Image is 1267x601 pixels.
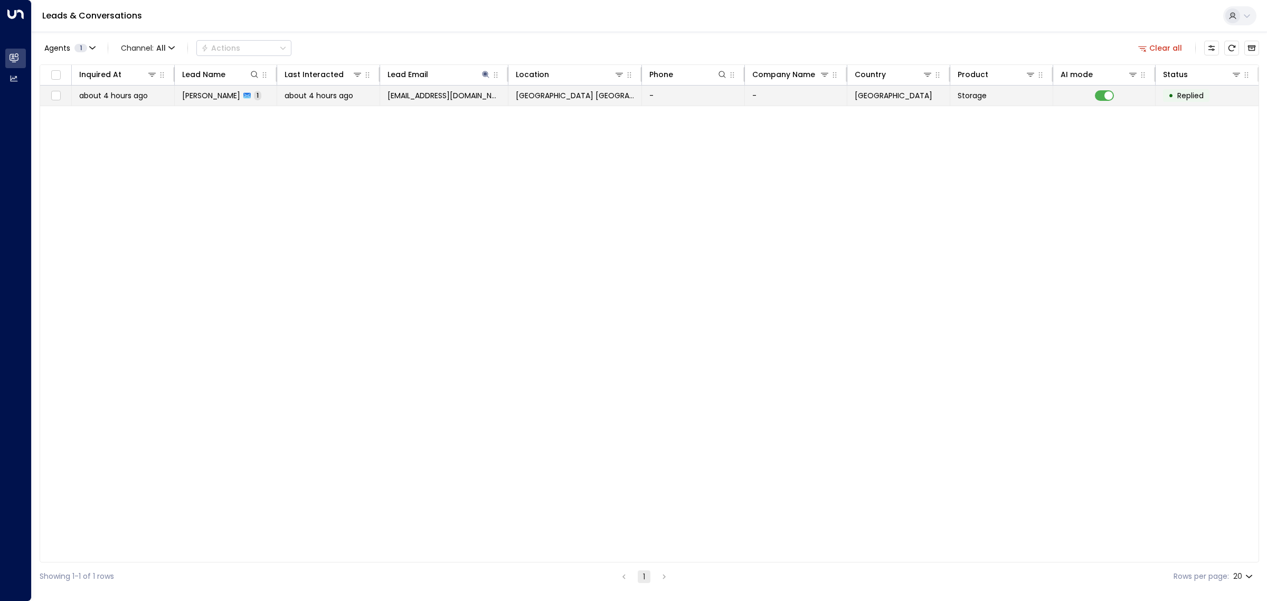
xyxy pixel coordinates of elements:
[182,90,240,101] span: Alan Roberts
[745,86,848,106] td: -
[285,68,344,81] div: Last Interacted
[752,68,830,81] div: Company Name
[649,68,673,81] div: Phone
[74,44,87,52] span: 1
[254,91,261,100] span: 1
[117,41,179,55] span: Channel:
[117,41,179,55] button: Channel:All
[387,68,491,81] div: Lead Email
[42,10,142,22] a: Leads & Conversations
[1177,90,1204,101] span: Replied
[182,68,260,81] div: Lead Name
[196,40,291,56] div: Button group with a nested menu
[182,68,225,81] div: Lead Name
[855,68,886,81] div: Country
[855,90,932,101] span: United Kingdom
[1174,571,1229,582] label: Rows per page:
[1204,41,1219,55] button: Customize
[156,44,166,52] span: All
[285,90,353,101] span: about 4 hours ago
[387,90,500,101] span: alan253245@gmail.com
[1224,41,1239,55] span: Refresh
[752,68,815,81] div: Company Name
[958,90,987,101] span: Storage
[285,68,363,81] div: Last Interacted
[79,90,148,101] span: about 4 hours ago
[44,44,70,52] span: Agents
[79,68,121,81] div: Inquired At
[1163,68,1242,81] div: Status
[1163,68,1188,81] div: Status
[79,68,157,81] div: Inquired At
[1061,68,1093,81] div: AI mode
[638,570,650,583] button: page 1
[201,43,240,53] div: Actions
[516,68,549,81] div: Location
[40,41,99,55] button: Agents1
[1134,41,1187,55] button: Clear all
[642,86,745,106] td: -
[958,68,1036,81] div: Product
[516,68,625,81] div: Location
[1244,41,1259,55] button: Archived Leads
[516,90,634,101] span: Space Station Kilburn
[1233,569,1255,584] div: 20
[49,69,62,82] span: Toggle select all
[617,570,671,583] nav: pagination navigation
[958,68,988,81] div: Product
[49,89,62,102] span: Toggle select row
[196,40,291,56] button: Actions
[40,571,114,582] div: Showing 1-1 of 1 rows
[1168,87,1174,105] div: •
[649,68,727,81] div: Phone
[855,68,933,81] div: Country
[1061,68,1139,81] div: AI mode
[387,68,428,81] div: Lead Email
